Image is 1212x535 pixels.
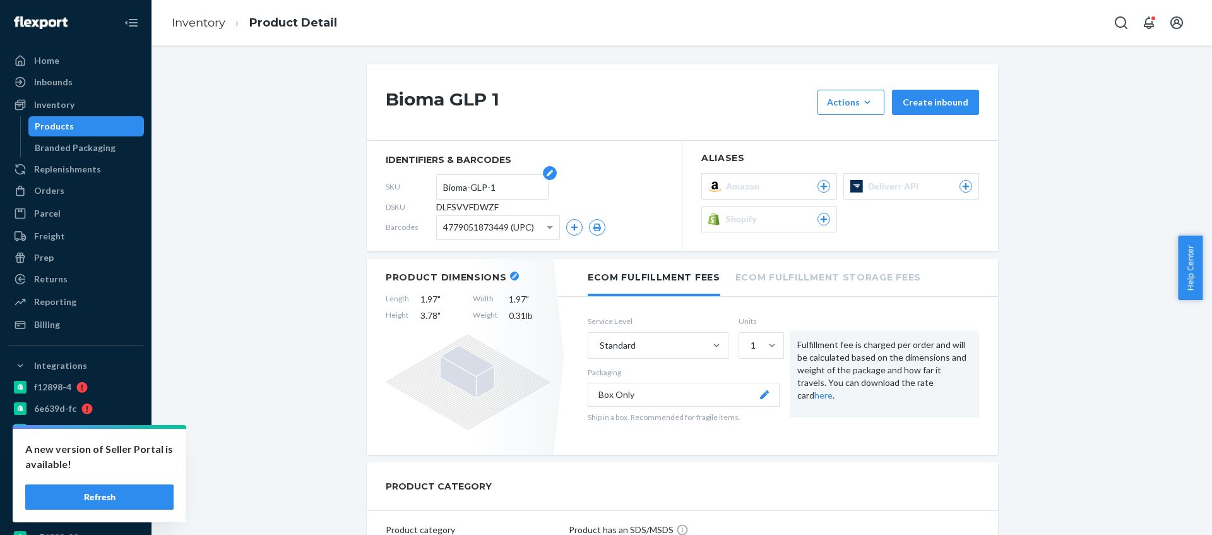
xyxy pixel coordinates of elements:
span: identifiers & barcodes [386,153,663,166]
button: Open account menu [1164,10,1189,35]
div: Fulfillment fee is charged per order and will be calculated based on the dimensions and weight of... [790,331,979,417]
span: Length [386,293,409,306]
div: Parcel [34,207,61,220]
span: Barcodes [386,222,436,232]
span: SKU [386,181,436,192]
span: 1.97 [509,293,550,306]
span: Width [473,293,497,306]
label: Units [739,316,780,327]
span: DLFSVVFDWZF [436,201,499,213]
div: Reporting [34,296,76,308]
button: Open Search Box [1108,10,1134,35]
span: Weight [473,310,497,322]
h2: Aliases [701,153,979,163]
span: " [526,294,529,304]
a: Deliverr API [8,484,144,505]
a: Parcel [8,203,144,224]
button: Deliverr API [843,173,979,200]
a: 5176b9-7b [8,442,144,462]
button: Help Center [1178,236,1203,300]
p: A new version of Seller Portal is available! [25,442,174,472]
a: Products [28,116,145,136]
div: Orders [34,184,64,197]
a: Prep [8,248,144,268]
a: here [814,390,833,400]
div: Prep [34,251,54,264]
span: Shopify [726,213,762,225]
a: f12898-4 [8,377,144,397]
button: Actions [817,90,884,115]
span: Amazon [726,180,764,193]
div: 1 [751,339,756,352]
input: Standard [598,339,600,352]
a: Freight [8,226,144,246]
button: Shopify [701,206,837,232]
div: Integrations [34,359,87,372]
label: Service Level [588,316,728,327]
h1: Bioma GLP 1 [386,90,811,115]
li: Ecom Fulfillment Fees [588,259,720,296]
div: Billing [34,318,60,331]
a: Inbounds [8,72,144,92]
div: Standard [600,339,636,352]
div: Branded Packaging [35,141,116,154]
span: Height [386,310,409,322]
a: 6e639d-fc [8,399,144,419]
input: 1 [749,339,751,352]
a: Billing [8,315,144,335]
a: Replenishments [8,159,144,179]
div: gnzsuz-v5 [34,424,76,436]
a: Orders [8,181,144,201]
span: Deliverr API [868,180,924,193]
h2: PRODUCT CATEGORY [386,475,492,498]
span: 4779051873449 (UPC) [443,217,534,238]
button: Box Only [588,383,780,407]
a: Inventory [8,95,144,115]
button: Refresh [25,484,174,510]
a: Product Detail [249,16,337,30]
div: 6e639d-fc [34,402,76,415]
span: 3.78 [420,310,461,322]
div: Returns [34,273,68,286]
button: Create inbound [892,90,979,115]
span: 0.31 lb [509,310,550,322]
h2: Product Dimensions [386,272,507,283]
button: Amazon [701,173,837,200]
span: DSKU [386,201,436,212]
li: Ecom Fulfillment Storage Fees [735,259,921,294]
a: Reporting [8,292,144,312]
div: Replenishments [34,163,101,176]
span: " [437,294,441,304]
button: Open notifications [1136,10,1161,35]
a: Branded Packaging [28,138,145,158]
span: 1.97 [420,293,461,306]
span: " [437,310,441,321]
div: Products [35,120,74,133]
p: Ship in a box. Recommended for fragile items. [588,412,780,423]
p: Packaging [588,367,780,378]
button: Close Navigation [119,10,144,35]
img: Flexport logo [14,16,68,29]
div: Home [34,54,59,67]
a: gnzsuz-v5 [8,420,144,440]
div: Inbounds [34,76,73,88]
ol: breadcrumbs [162,4,347,42]
a: Inventory [172,16,225,30]
div: Actions [827,96,875,109]
a: Amazon [8,463,144,483]
a: Home [8,51,144,71]
div: Freight [34,230,65,243]
a: pulsetto [8,506,144,526]
div: f12898-4 [34,381,71,394]
a: Returns [8,269,144,289]
button: Integrations [8,356,144,376]
div: Inventory [34,99,74,111]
